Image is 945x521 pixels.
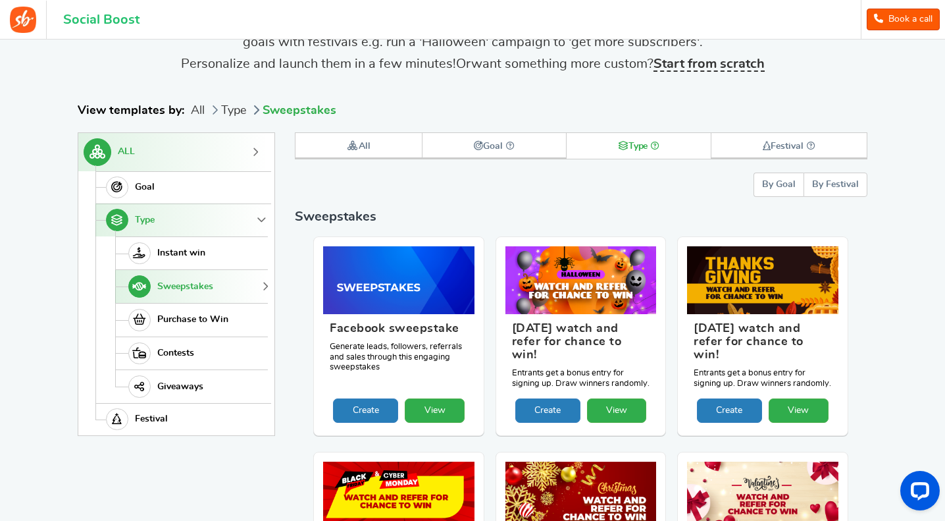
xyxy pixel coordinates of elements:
strong: Type [618,142,660,151]
a: Create [333,398,398,423]
h3: Facebook sweepstake [330,322,468,342]
a: View [769,398,829,423]
button: By Festival [804,173,867,197]
span: ALL [118,146,135,157]
a: Type [95,204,268,236]
figcaption: Entrants get a bonus entry for signing up. Draw winners randomly. [505,314,657,398]
span: Festival [135,414,168,425]
span: Sweepstakes [157,281,213,292]
span: Giveaways [157,381,203,393]
a: Instant win [115,236,268,270]
a: Book a call [867,9,940,30]
span: Sweepstakes [295,210,376,223]
a: View [587,398,647,423]
li: Type [208,103,246,119]
a: Start from scratch [653,57,765,72]
span: Purchase to Win [157,314,228,325]
h3: [DATE] watch and refer for chance to win! [512,322,650,368]
a: Goal [95,171,268,204]
a: Festival [95,403,268,436]
span: Instant win [157,248,205,259]
strong: All [347,142,370,151]
a: Purchase to Win [115,303,268,337]
strong: Goal [474,142,515,151]
a: ALL [78,133,268,171]
strong: View templates by: [78,105,184,117]
span: Or [456,57,471,70]
span: Contests [157,348,194,359]
iframe: LiveChat chat widget [890,466,945,521]
a: Create [515,398,580,423]
h3: [DATE] watch and refer for chance to win! [694,322,832,368]
a: Giveaways [115,370,268,403]
strong: Start from scratch [653,57,765,70]
figcaption: Generate leads, followers, referrals and sales through this engaging sweepstakes [323,314,474,398]
a: View [405,398,465,423]
img: Social Boost [10,7,36,33]
a: Sweepstakes [115,269,268,303]
a: Create [697,398,762,423]
p: Personalize and launch them in a few minutes! want something more custom? [78,55,867,73]
span: Type [135,215,155,226]
li: Sweepstakes [249,103,336,119]
span: Goal [135,182,155,193]
a: Contests [115,337,268,370]
button: By Goal [753,173,804,197]
h1: Social Boost [63,13,140,27]
strong: Festival [763,142,815,151]
li: All [191,103,205,119]
figcaption: Entrants get a bonus entry for signing up. Draw winners randomly. [687,314,838,398]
